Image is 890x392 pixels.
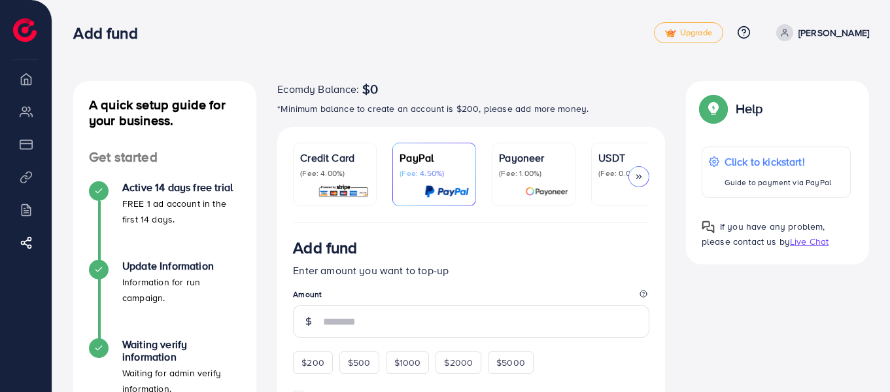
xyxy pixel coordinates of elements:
[400,150,469,166] p: PayPal
[277,81,359,97] span: Ecomdy Balance:
[73,24,148,43] h3: Add fund
[300,168,369,179] p: (Fee: 4.00%)
[598,150,668,166] p: USDT
[654,22,723,43] a: tickUpgrade
[300,150,369,166] p: Credit Card
[73,149,256,166] h4: Get started
[496,356,525,369] span: $5000
[702,220,825,248] span: If you have any problem, please contact us by
[13,18,37,42] img: logo
[665,29,676,38] img: tick
[499,168,568,179] p: (Fee: 1.00%)
[525,184,568,199] img: card
[122,260,241,272] h4: Update Information
[665,28,712,38] span: Upgrade
[736,101,763,116] p: Help
[598,168,668,179] p: (Fee: 0.00%)
[444,356,473,369] span: $2000
[348,356,371,369] span: $500
[790,235,829,248] span: Live Chat
[293,289,649,305] legend: Amount
[122,274,241,306] p: Information for run campaign.
[798,25,869,41] p: [PERSON_NAME]
[394,356,421,369] span: $1000
[362,81,378,97] span: $0
[702,97,725,120] img: Popup guide
[301,356,324,369] span: $200
[122,338,241,363] h4: Waiting verify information
[73,97,256,128] h4: A quick setup guide for your business.
[293,238,357,257] h3: Add fund
[725,175,831,190] p: Guide to payment via PayPal
[293,262,649,278] p: Enter amount you want to top-up
[725,154,831,169] p: Click to kickstart!
[73,181,256,260] li: Active 14 days free trial
[277,101,665,116] p: *Minimum balance to create an account is $200, please add more money.
[702,221,715,234] img: Popup guide
[424,184,469,199] img: card
[400,168,469,179] p: (Fee: 4.50%)
[73,260,256,338] li: Update Information
[318,184,369,199] img: card
[499,150,568,166] p: Payoneer
[771,24,869,41] a: [PERSON_NAME]
[122,196,241,227] p: FREE 1 ad account in the first 14 days.
[122,181,241,194] h4: Active 14 days free trial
